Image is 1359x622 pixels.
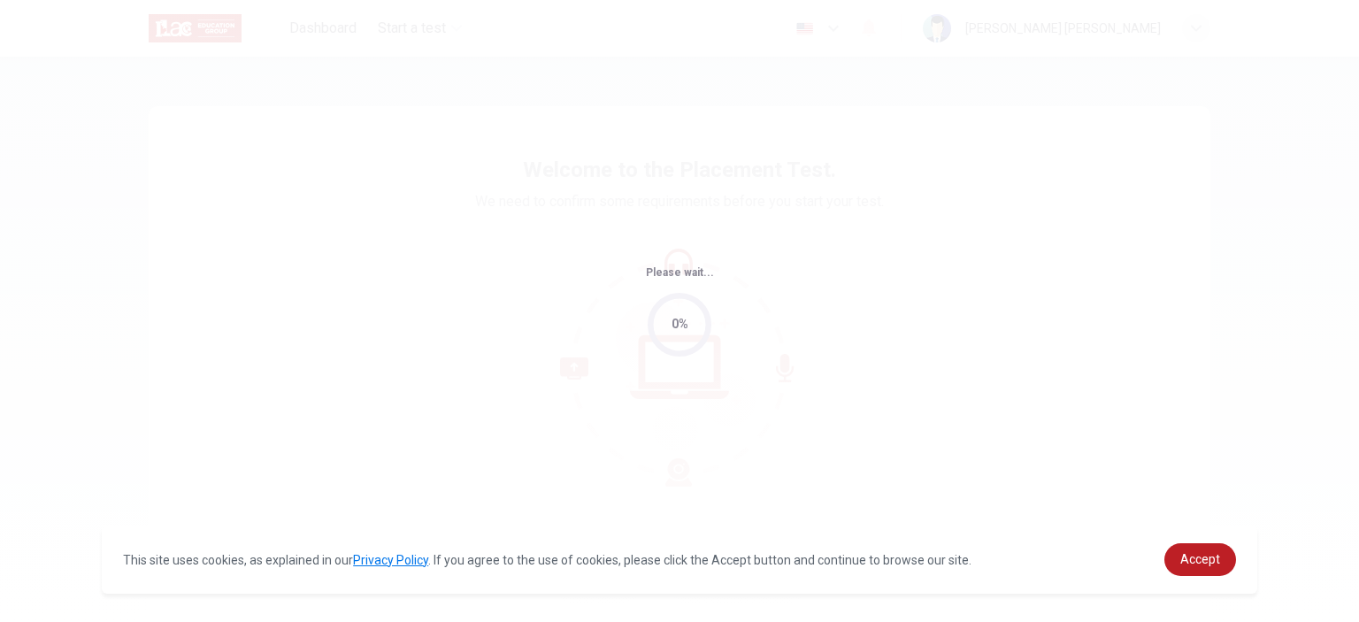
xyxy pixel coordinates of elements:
[1180,552,1220,566] span: Accept
[1164,543,1236,576] a: dismiss cookie message
[672,314,688,334] div: 0%
[646,266,714,279] span: Please wait...
[353,553,428,567] a: Privacy Policy
[123,553,971,567] span: This site uses cookies, as explained in our . If you agree to the use of cookies, please click th...
[102,526,1257,594] div: cookieconsent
